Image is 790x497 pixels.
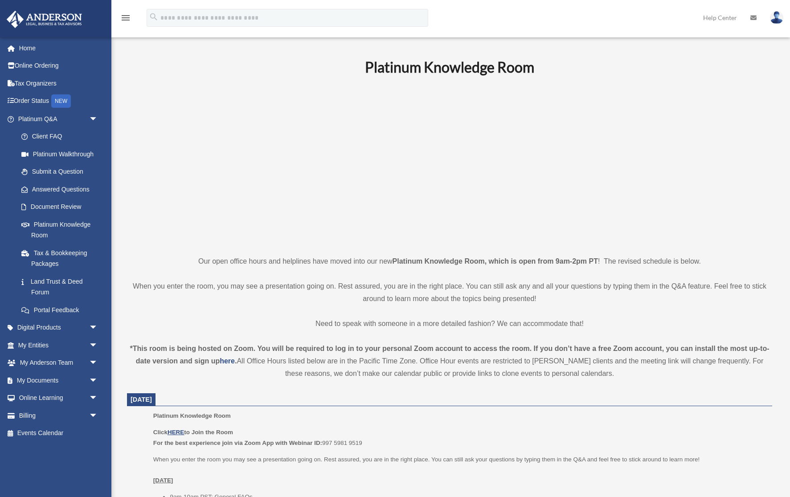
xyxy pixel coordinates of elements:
b: For the best experience join via Zoom App with Webinar ID: [153,440,322,446]
span: arrow_drop_down [89,407,107,425]
a: Billingarrow_drop_down [6,407,111,424]
a: Order StatusNEW [6,92,111,110]
a: menu [120,16,131,23]
i: menu [120,12,131,23]
span: Platinum Knowledge Room [153,412,231,419]
a: Home [6,39,111,57]
b: Click to Join the Room [153,429,233,436]
a: Land Trust & Deed Forum [12,273,111,301]
a: Portal Feedback [12,301,111,319]
iframe: 231110_Toby_KnowledgeRoom [316,88,583,239]
a: My Entitiesarrow_drop_down [6,336,111,354]
a: HERE [168,429,184,436]
span: arrow_drop_down [89,371,107,390]
p: Need to speak with someone in a more detailed fashion? We can accommodate that! [127,318,772,330]
strong: *This room is being hosted on Zoom. You will be required to log in to your personal Zoom account ... [130,345,769,365]
a: Events Calendar [6,424,111,442]
p: When you enter the room, you may see a presentation going on. Rest assured, you are in the right ... [127,280,772,305]
a: Client FAQ [12,128,111,146]
a: Online Ordering [6,57,111,75]
a: Answered Questions [12,180,111,198]
a: Platinum Knowledge Room [12,216,107,244]
a: Online Learningarrow_drop_down [6,389,111,407]
div: All Office Hours listed below are in the Pacific Time Zone. Office Hour events are restricted to ... [127,342,772,380]
a: here [220,357,235,365]
p: Our open office hours and helplines have moved into our new ! The revised schedule is below. [127,255,772,268]
span: arrow_drop_down [89,389,107,407]
a: Platinum Q&Aarrow_drop_down [6,110,111,128]
strong: Platinum Knowledge Room, which is open from 9am-2pm PT [393,257,598,265]
strong: . [235,357,237,365]
p: When you enter the room you may see a presentation going on. Rest assured, you are in the right p... [153,454,766,486]
a: Submit a Question [12,163,111,181]
a: Platinum Walkthrough [12,145,111,163]
a: Digital Productsarrow_drop_down [6,319,111,337]
a: My Anderson Teamarrow_drop_down [6,354,111,372]
a: My Documentsarrow_drop_down [6,371,111,389]
a: Document Review [12,198,111,216]
i: search [149,12,159,22]
a: Tax Organizers [6,74,111,92]
span: [DATE] [131,396,152,403]
p: 997 5981 9519 [153,427,766,448]
span: arrow_drop_down [89,319,107,337]
span: arrow_drop_down [89,110,107,128]
span: arrow_drop_down [89,354,107,372]
b: Platinum Knowledge Room [365,58,534,76]
a: Tax & Bookkeeping Packages [12,244,111,273]
div: NEW [51,94,71,108]
img: User Pic [770,11,783,24]
img: Anderson Advisors Platinum Portal [4,11,85,28]
u: [DATE] [153,477,173,484]
span: arrow_drop_down [89,336,107,354]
